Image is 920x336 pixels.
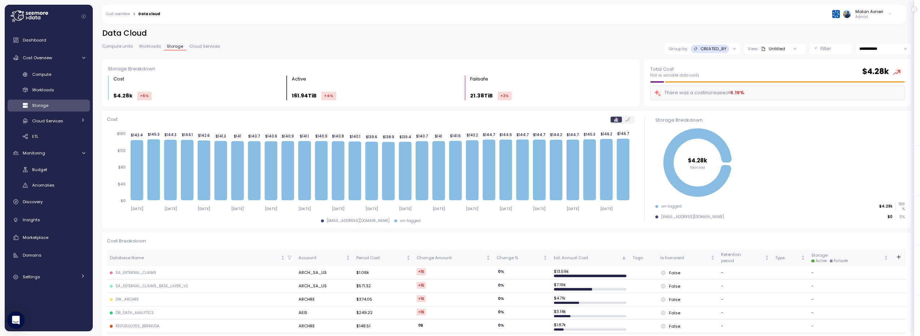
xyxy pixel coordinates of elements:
[718,280,772,293] td: -
[721,252,763,264] div: Retention period
[116,270,156,275] div: SA_EXTERNAL_CLAIMS
[116,297,139,302] div: DW_ARCHRE
[102,28,911,39] h2: Data Cloud
[843,10,851,18] img: ALV-UjW1ClofEIbVswPCA3C5vr9SrgFQUuw9FAZ9PKoj4Y30gbqI8OA6pi_dALokO9LpQlBE63KUny_N-OcRPhdrim_K46ROZ...
[282,134,294,139] tspan: $140.9
[23,37,46,43] span: Dashboard
[482,132,495,137] tspan: $144.7
[296,280,353,293] td: ARCH_SA_US
[466,133,478,138] tspan: $143.2
[164,206,177,211] tspan: [DATE]
[800,255,806,260] div: Not sorted
[718,306,772,320] td: -
[417,322,425,329] div: 0 $
[690,165,705,170] tspan: Total cost
[470,75,488,83] div: Failsafe
[660,255,709,261] div: Is transient
[130,206,143,211] tspan: [DATE]
[896,202,904,211] p: 100 %
[583,132,595,137] tspan: $145.3
[234,134,241,139] tspan: $141
[248,134,260,139] tspan: $140.7
[655,117,905,124] div: Storage Breakdown
[496,309,505,315] div: 0 %
[808,266,891,280] td: -
[710,255,715,260] div: Not sorted
[888,214,893,219] p: $0
[486,255,491,260] div: Not sorted
[332,206,344,211] tspan: [DATE]
[117,131,126,136] tspan: $160
[198,206,210,211] tspan: [DATE]
[296,266,353,280] td: ARCH_SA_US
[107,237,906,245] p: Cost Breakdown
[365,206,378,211] tspan: [DATE]
[862,66,889,77] h2: $ 4.28k
[137,92,152,100] div: +6 %
[399,135,411,139] tspan: $139.4
[164,132,177,137] tspan: $144.3
[820,45,831,52] p: Filter
[551,306,630,320] td: $ 3.14k
[816,258,827,263] div: Active
[808,306,891,320] td: -
[102,44,133,48] span: Compute units
[292,75,306,83] div: Active
[265,134,277,139] tspan: $140.6
[551,249,630,266] th: Est. Annual CostSorted descending
[121,198,126,203] tspan: $0
[8,69,90,80] a: Compute
[650,73,699,78] p: Flat vs variable data costs
[669,46,688,52] p: Group by:
[669,323,680,329] p: False
[110,255,279,261] div: Database Name
[416,134,428,139] tspan: $140.7
[8,179,90,191] a: Anomalies
[296,293,353,306] td: ARCHRE
[808,293,891,306] td: -
[8,164,90,176] a: Budget
[834,258,848,263] div: Failsafe
[315,134,327,139] tspan: $140.9
[300,134,309,139] tspan: $141.1
[417,268,426,275] div: +1 $
[657,249,718,266] th: Is transientNot sorted
[366,134,377,139] tspan: $139.6
[775,255,799,261] div: Type
[533,206,546,211] tspan: [DATE]
[131,133,143,138] tspan: $143.4
[855,14,883,19] p: Admin
[810,44,851,54] button: Filter
[450,134,461,138] tspan: $141.6
[350,134,360,139] tspan: $140.1
[113,92,133,100] p: $4.28k
[118,165,126,170] tspan: $80
[600,206,613,211] tspan: [DATE]
[231,206,244,211] tspan: [DATE]
[567,206,579,211] tspan: [DATE]
[551,266,630,280] td: $ 13.59k
[432,206,445,211] tspan: [DATE]
[496,255,542,261] div: Change %
[764,255,769,260] div: Not sorted
[400,218,421,223] div: un-tagged
[417,295,426,302] div: +1 $
[332,134,344,139] tspan: $140.8
[496,295,505,302] div: 0 %
[808,280,891,293] td: -
[8,51,90,65] a: Cost Overview
[23,252,42,258] span: Domains
[811,252,882,263] div: Storage
[718,320,772,333] td: -
[79,14,88,19] button: Collapse navigation
[730,89,744,96] div: 6.19 %
[353,306,414,320] td: $249.22
[353,266,414,280] td: $1.08k
[435,134,442,139] tspan: $141
[617,131,629,136] tspan: $146.7
[669,270,680,276] p: False
[346,255,351,260] div: Not sorted
[113,75,124,83] div: Cost
[533,132,546,137] tspan: $144.7
[107,116,118,123] p: Cost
